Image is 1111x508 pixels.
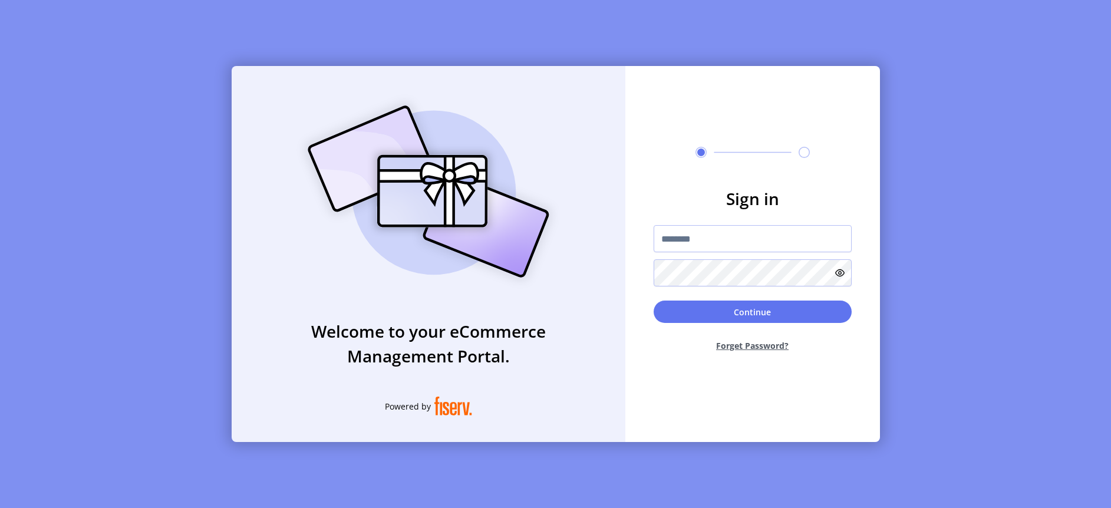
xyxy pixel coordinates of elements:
[290,93,567,291] img: card_Illustration.svg
[232,319,625,368] h3: Welcome to your eCommerce Management Portal.
[654,301,852,323] button: Continue
[385,400,431,413] span: Powered by
[654,186,852,211] h3: Sign in
[654,330,852,361] button: Forget Password?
